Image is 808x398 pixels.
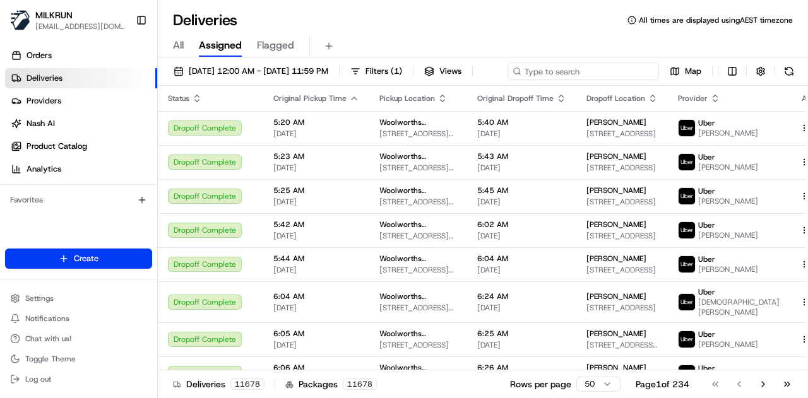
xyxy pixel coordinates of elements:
span: 5:43 AM [477,151,566,161]
span: 6:04 AM [477,254,566,264]
span: [DATE] [273,163,359,173]
span: 6:05 AM [273,329,359,339]
button: Chat with us! [5,330,152,348]
span: [DATE] [477,197,566,207]
span: Woolworths Supermarket [GEOGRAPHIC_DATA] - [GEOGRAPHIC_DATA] [379,185,457,196]
a: Orders [5,45,157,66]
span: Dropoff Location [586,93,645,103]
span: Uber [698,118,715,128]
span: 5:40 AM [477,117,566,127]
span: Analytics [27,163,61,175]
button: [DATE] 12:00 AM - [DATE] 11:59 PM [168,62,334,80]
span: [PERSON_NAME] [586,254,646,264]
button: Settings [5,290,152,307]
div: Favorites [5,190,152,210]
span: Provider [678,93,708,103]
span: [DEMOGRAPHIC_DATA][PERSON_NAME] [698,297,780,317]
span: Orders [27,50,52,61]
button: MILKRUN [35,9,73,21]
span: [STREET_ADDRESS] [379,340,457,350]
button: Views [419,62,467,80]
span: Filters [365,66,402,77]
span: [STREET_ADDRESS][PERSON_NAME] [379,163,457,173]
span: [PERSON_NAME] [698,162,758,172]
span: [STREET_ADDRESS] [586,197,658,207]
span: Uber [698,254,715,264]
div: 11678 [230,378,264,390]
span: 5:23 AM [273,151,359,161]
span: [PERSON_NAME] [586,185,646,196]
span: 5:44 AM [273,254,359,264]
button: Create [5,249,152,269]
span: [DATE] [273,129,359,139]
img: uber-new-logo.jpeg [679,120,695,136]
a: Deliveries [5,68,157,88]
span: [PERSON_NAME] [698,128,758,138]
img: uber-new-logo.jpeg [679,188,695,204]
span: Uber [698,220,715,230]
span: [STREET_ADDRESS][PERSON_NAME] [379,265,457,275]
button: Log out [5,370,152,388]
span: Settings [25,293,54,303]
span: Uber [698,186,715,196]
span: Assigned [199,38,242,53]
button: Refresh [780,62,798,80]
span: 6:04 AM [273,291,359,301]
img: uber-new-logo.jpeg [679,365,695,382]
span: [DATE] [477,163,566,173]
span: [STREET_ADDRESS][PERSON_NAME] [379,231,457,241]
a: Product Catalog [5,136,157,156]
img: uber-new-logo.jpeg [679,294,695,310]
span: [DATE] [477,265,566,275]
span: 5:25 AM [273,185,359,196]
span: [DATE] [477,340,566,350]
span: All [173,38,184,53]
span: Original Pickup Time [273,93,347,103]
span: [PERSON_NAME] [586,363,646,373]
span: Deliveries [27,73,62,84]
span: [STREET_ADDRESS] [586,163,658,173]
span: Flagged [257,38,294,53]
img: MILKRUN [10,10,30,30]
img: uber-new-logo.jpeg [679,331,695,348]
span: Views [439,66,461,77]
span: Woolworths Supermarket [GEOGRAPHIC_DATA] - [GEOGRAPHIC_DATA] [379,254,457,264]
span: [DATE] [273,197,359,207]
span: [PERSON_NAME] [586,329,646,339]
h1: Deliveries [173,10,237,30]
span: Pickup Location [379,93,435,103]
span: Uber [698,329,715,339]
span: [DATE] [477,303,566,313]
button: Notifications [5,310,152,327]
button: [EMAIL_ADDRESS][DOMAIN_NAME] [35,21,126,32]
button: Map [664,62,707,80]
span: [PERSON_NAME] [698,264,758,274]
span: Woolworths Supermarket [GEOGRAPHIC_DATA] - [GEOGRAPHIC_DATA] [379,117,457,127]
span: Woolworths Supermarket [GEOGRAPHIC_DATA] - [GEOGRAPHIC_DATA] [379,291,457,301]
span: [STREET_ADDRESS][PERSON_NAME] [586,340,658,350]
a: Analytics [5,159,157,179]
span: 6:25 AM [477,329,566,339]
span: [PERSON_NAME] [698,196,758,206]
span: 5:45 AM [477,185,566,196]
p: Rows per page [510,378,571,390]
span: All times are displayed using AEST timezone [639,15,793,25]
span: Woolworths Supermarket [GEOGRAPHIC_DATA] - [GEOGRAPHIC_DATA] [379,329,457,339]
span: Notifications [25,313,69,324]
span: Woolworths Supermarket [GEOGRAPHIC_DATA] - [GEOGRAPHIC_DATA] [379,151,457,161]
button: Filters(1) [345,62,408,80]
span: Uber [698,363,715,373]
span: Create [74,253,98,264]
a: Providers [5,91,157,111]
div: Deliveries [173,378,264,390]
span: [DATE] [273,231,359,241]
span: 6:26 AM [477,363,566,373]
img: uber-new-logo.jpeg [679,222,695,238]
span: Uber [698,287,715,297]
div: Page 1 of 234 [636,378,689,390]
span: [PERSON_NAME] [698,230,758,240]
button: Toggle Theme [5,350,152,368]
span: [PERSON_NAME] [586,219,646,230]
span: [STREET_ADDRESS] [586,303,658,313]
